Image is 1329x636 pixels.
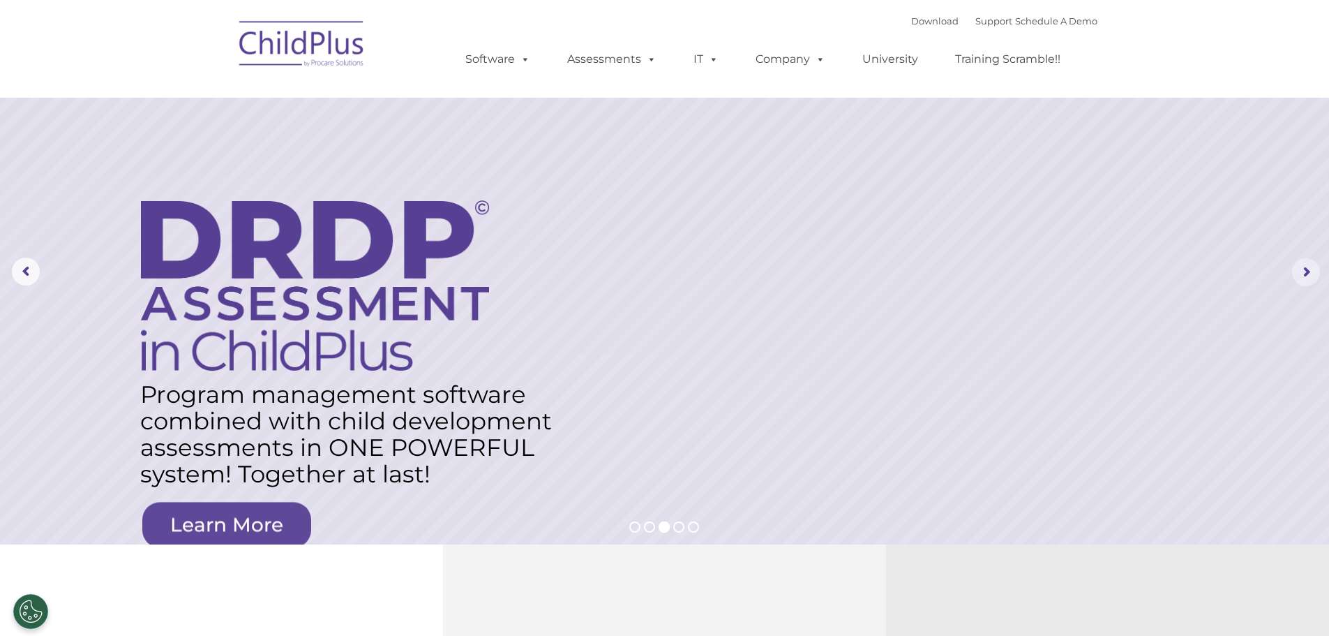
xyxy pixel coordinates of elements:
[194,149,253,160] span: Phone number
[553,45,670,73] a: Assessments
[742,45,839,73] a: Company
[232,11,372,81] img: ChildPlus by Procare Solutions
[941,45,1074,73] a: Training Scramble!!
[194,92,236,103] span: Last name
[142,502,311,547] a: Learn More
[679,45,733,73] a: IT
[13,594,48,629] button: Cookies Settings
[451,45,544,73] a: Software
[911,15,1097,27] font: |
[848,45,932,73] a: University
[141,200,489,371] img: DRDP Assessment in ChildPlus
[975,15,1012,27] a: Support
[1015,15,1097,27] a: Schedule A Demo
[140,381,566,487] rs-layer: Program management software combined with child development assessments in ONE POWERFUL system! T...
[911,15,959,27] a: Download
